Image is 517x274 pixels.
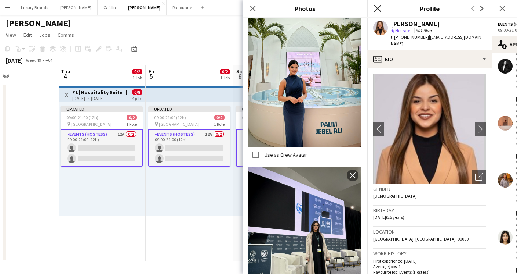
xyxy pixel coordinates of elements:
span: 1 Role [126,121,137,127]
div: Updated [236,106,318,112]
div: Updated [148,106,230,112]
h3: Gender [373,186,486,192]
span: Jobs [39,32,50,38]
a: View [3,30,19,40]
span: 0/2 [214,115,225,120]
button: Radouane [167,0,198,15]
button: [PERSON_NAME] [122,0,167,15]
h3: Birthday [373,207,486,214]
span: 09:00-21:00 (12h) [242,115,274,120]
div: Updated [61,106,143,112]
span: 801.8km [414,28,433,33]
span: Sat [236,68,244,75]
img: Crew avatar or photo [373,74,486,184]
div: [DATE] → [DATE] [72,96,127,101]
a: Edit [21,30,35,40]
span: | [EMAIL_ADDRESS][DOMAIN_NAME] [391,34,484,46]
span: [GEOGRAPHIC_DATA] [71,121,112,127]
span: [DEMOGRAPHIC_DATA] [373,193,417,199]
span: 0/8 [132,89,142,95]
span: View [6,32,16,38]
div: 4 jobs [132,95,142,101]
span: 0/2 [127,115,137,120]
app-card-role: Events (Hostess)12A0/209:00-21:00 (12h) [61,129,143,167]
span: Edit [23,32,32,38]
a: Comms [55,30,77,40]
app-job-card: Updated09:00-21:00 (12h)0/2 [GEOGRAPHIC_DATA]1 RoleEvents (Hostess)12A0/209:00-21:00 (12h) [148,106,230,167]
span: 5 [148,72,154,81]
app-card-role: Events (Hostess)12A0/209:00-21:00 (12h) [236,129,318,167]
p: Average jobs: 1 [373,264,486,269]
div: Bio [367,50,492,68]
span: [GEOGRAPHIC_DATA] [159,121,199,127]
h3: F1 | Hospitality Suite | [GEOGRAPHIC_DATA] | [DATE]-[DATE] [72,89,127,96]
div: 1 Job [132,75,142,81]
span: 09:00-21:00 (12h) [66,115,98,120]
h3: Photos [243,4,367,13]
button: [PERSON_NAME] [54,0,98,15]
h3: Location [373,228,486,235]
span: 0/2 [220,69,230,74]
button: Caitlin [98,0,122,15]
span: 1 Role [214,121,225,127]
span: [DATE] (25 years) [373,214,404,220]
div: Open photos pop-in [472,170,486,184]
app-job-card: Updated09:00-21:00 (12h)0/2 [GEOGRAPHIC_DATA]1 RoleEvents (Hostess)12A0/209:00-21:00 (12h) [61,106,143,167]
a: Jobs [36,30,53,40]
span: Comms [58,32,74,38]
p: First experience: [DATE] [373,258,486,264]
label: Use as Crew Avatar [263,152,307,158]
h1: [PERSON_NAME] [6,18,71,29]
span: 6 [235,72,244,81]
div: [PERSON_NAME] [391,21,440,27]
button: Luxury Brands [15,0,54,15]
app-job-card: Updated09:00-21:00 (12h)0/2 [GEOGRAPHIC_DATA]1 RoleEvents (Hostess)12A0/209:00-21:00 (12h) [236,106,318,167]
span: Thu [61,68,70,75]
span: 0/2 [132,69,142,74]
span: 09:00-21:00 (12h) [154,115,186,120]
div: 1 Job [220,75,230,81]
span: t. [PHONE_NUMBER] [391,34,429,40]
div: +04 [45,57,52,63]
span: Not rated [395,28,413,33]
span: 4 [60,72,70,81]
span: Week 49 [24,57,43,63]
div: [DATE] [6,57,23,64]
span: Fri [149,68,154,75]
h3: Work history [373,250,486,257]
app-card-role: Events (Hostess)12A0/209:00-21:00 (12h) [148,129,230,167]
h3: Profile [367,4,492,13]
span: [GEOGRAPHIC_DATA], [GEOGRAPHIC_DATA], 00000 [373,236,469,242]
